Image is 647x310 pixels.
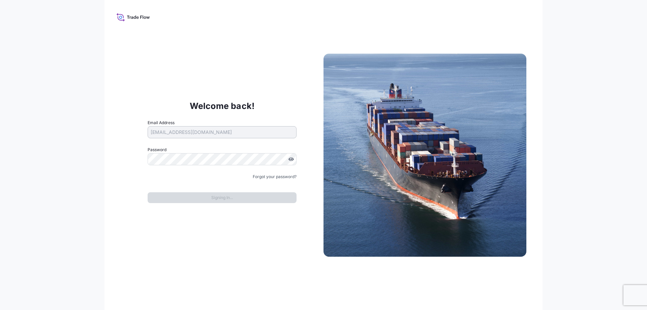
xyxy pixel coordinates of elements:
a: Forgot your password? [253,173,297,180]
input: example@gmail.com [148,126,297,138]
span: Signing In... [211,194,233,201]
button: Show password [288,157,294,162]
img: Ship illustration [323,54,526,257]
label: Email Address [148,119,175,126]
button: Signing In... [148,192,297,203]
label: Password [148,146,297,153]
p: Welcome back! [190,101,255,111]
